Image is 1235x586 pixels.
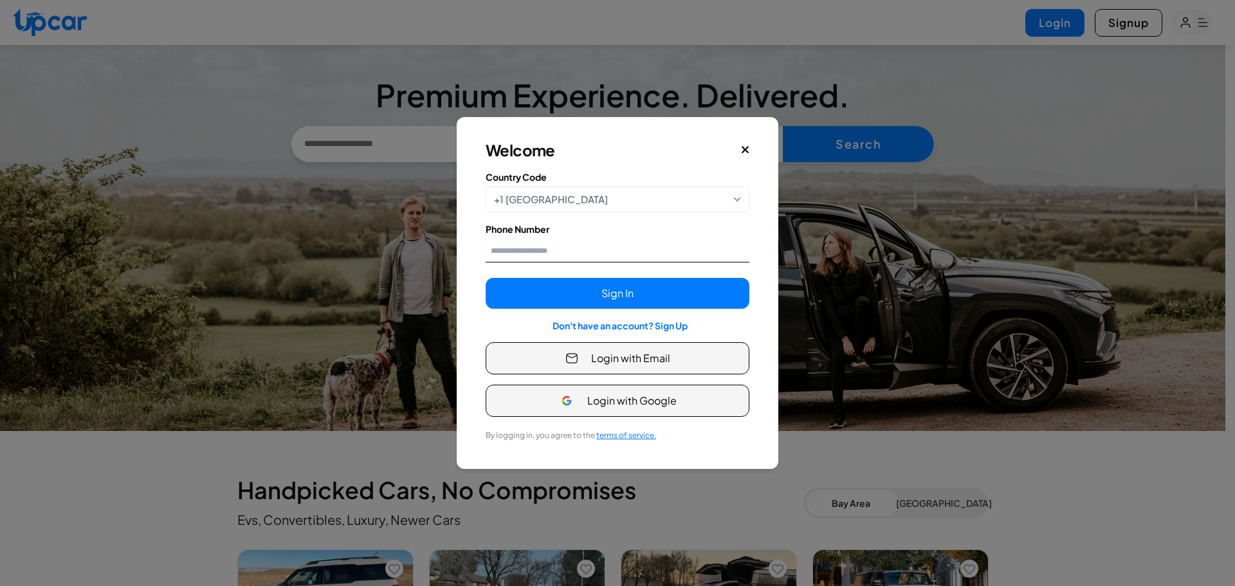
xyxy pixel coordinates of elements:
[486,278,749,309] button: Sign In
[565,352,578,365] img: Email Icon
[591,351,670,366] span: Login with Email
[587,393,677,408] span: Login with Google
[553,320,688,331] a: Don't have an account? Sign Up
[741,144,750,156] button: Close
[494,192,608,207] span: +1 [GEOGRAPHIC_DATA]
[596,430,656,440] span: terms of service.
[486,342,749,374] button: Login with Email
[486,223,749,236] label: Phone Number
[486,170,749,184] label: Country Code
[486,385,749,417] button: Login with Google
[486,430,656,441] label: By logging in, you agree to the
[559,393,574,408] img: Google Icon
[486,140,555,160] h3: Welcome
